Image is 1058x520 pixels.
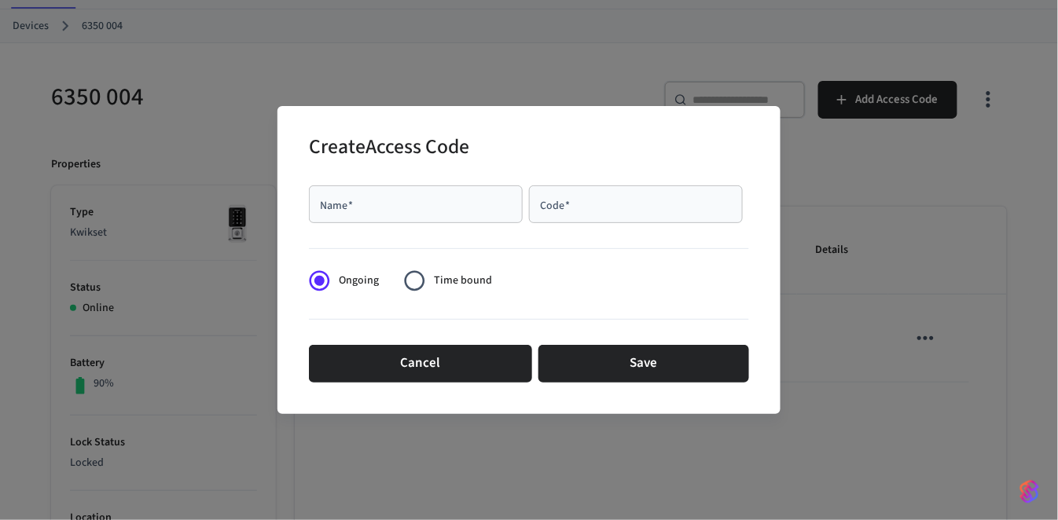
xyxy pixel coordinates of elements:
h2: Create Access Code [309,125,469,173]
button: Save [538,345,749,383]
img: SeamLogoGradient.69752ec5.svg [1020,479,1039,504]
span: Ongoing [339,273,379,289]
button: Cancel [309,345,532,383]
span: Time bound [435,273,493,289]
